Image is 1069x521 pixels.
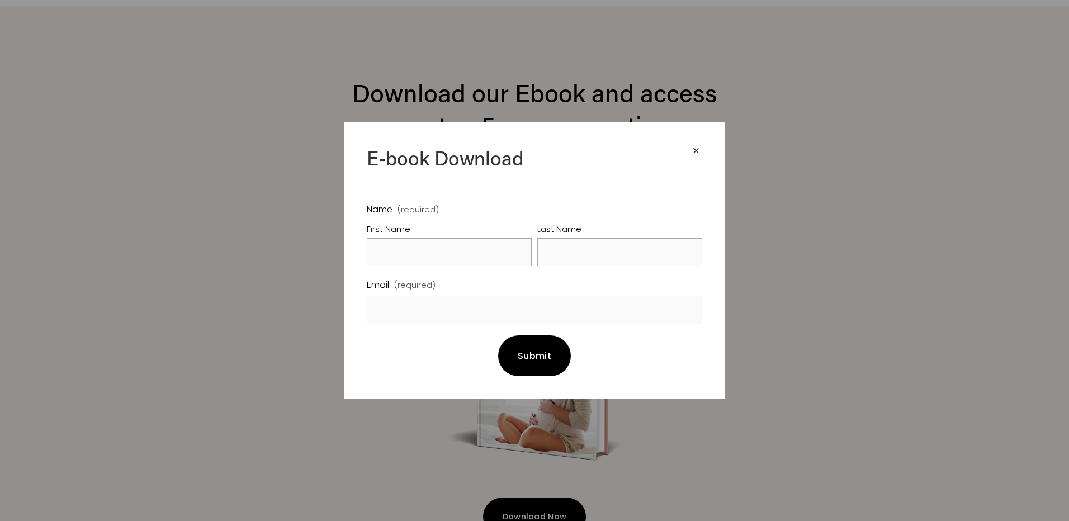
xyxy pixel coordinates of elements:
div: Close [690,145,702,157]
span: Email [367,277,389,293]
div: E-book Download [367,145,690,171]
button: SubmitSubmit [498,335,571,376]
span: (required) [394,278,436,293]
span: (required) [398,206,439,214]
span: Submit [518,349,551,362]
div: First Name [367,222,532,238]
div: Last Name [537,222,702,238]
span: Name [367,202,392,218]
